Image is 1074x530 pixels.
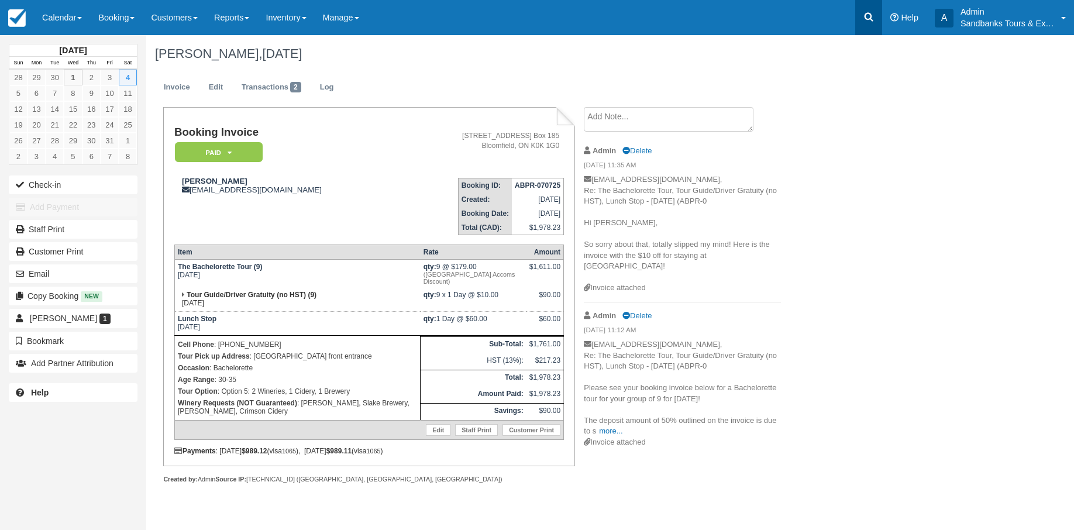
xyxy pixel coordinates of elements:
[584,283,781,294] div: Invoice attached
[424,263,436,271] strong: qty
[424,271,524,285] em: ([GEOGRAPHIC_DATA] Accoms Discount)
[59,46,87,55] strong: [DATE]
[178,350,417,362] p: : [GEOGRAPHIC_DATA] front entrance
[421,336,526,353] th: Sub-Total:
[421,387,526,404] th: Amount Paid:
[178,364,209,372] strong: Occasion
[584,325,781,338] em: [DATE] 11:12 AM
[119,149,137,164] a: 8
[101,149,119,164] a: 7
[81,291,102,301] span: New
[82,70,101,85] a: 2
[326,447,352,455] strong: $989.11
[424,291,436,299] strong: qty
[119,101,137,117] a: 18
[421,288,526,312] td: 9 x 1 Day @ $10.00
[458,178,512,193] th: Booking ID:
[163,475,574,484] div: Admin [TECHNICAL_ID] ([GEOGRAPHIC_DATA], [GEOGRAPHIC_DATA], [GEOGRAPHIC_DATA])
[46,149,64,164] a: 4
[961,6,1054,18] p: Admin
[101,133,119,149] a: 31
[526,387,564,404] td: $1,978.23
[101,85,119,101] a: 10
[155,47,943,61] h1: [PERSON_NAME],
[421,260,526,288] td: 9 @ $179.00
[182,177,247,185] strong: [PERSON_NAME]
[178,362,417,374] p: : Bachelorette
[421,370,526,387] th: Total:
[64,101,82,117] a: 15
[64,133,82,149] a: 29
[584,437,781,448] div: Invoice attached
[64,117,82,133] a: 22
[421,353,526,370] td: HST (13%):
[30,314,97,323] span: [PERSON_NAME]
[46,85,64,101] a: 7
[178,374,417,386] p: : 30-35
[9,70,27,85] a: 28
[526,353,564,370] td: $217.23
[82,85,101,101] a: 9
[215,476,246,483] strong: Source IP:
[593,146,616,155] strong: Admin
[119,57,137,70] th: Sat
[46,117,64,133] a: 21
[9,149,27,164] a: 2
[178,386,417,397] p: : Option 5: 2 Wineries, 1 Cidery, 1 Brewery
[421,404,526,421] th: Savings:
[622,311,652,320] a: Delete
[119,70,137,85] a: 4
[584,339,781,437] p: [EMAIL_ADDRESS][DOMAIN_NAME], Re: The Bachelorette Tour, Tour Guide/Driver Gratuity (no HST), Lun...
[458,221,512,235] th: Total (CAD):
[9,85,27,101] a: 5
[935,9,953,27] div: A
[99,314,111,324] span: 1
[9,220,137,239] a: Staff Print
[174,312,420,336] td: [DATE]
[290,82,301,92] span: 2
[31,388,49,397] b: Help
[405,131,559,151] address: [STREET_ADDRESS] Box 185 Bloomfield, ON K0K 1G0
[178,315,216,323] strong: Lunch Stop
[526,245,564,260] th: Amount
[46,133,64,149] a: 28
[27,70,46,85] a: 29
[529,291,560,308] div: $90.00
[9,242,137,261] a: Customer Print
[174,447,216,455] strong: Payments
[27,85,46,101] a: 6
[458,207,512,221] th: Booking Date:
[512,221,564,235] td: $1,978.23
[101,57,119,70] th: Fri
[27,101,46,117] a: 13
[526,336,564,353] td: $1,761.00
[9,117,27,133] a: 19
[178,376,215,384] strong: Age Range
[599,426,622,435] a: more...
[27,133,46,149] a: 27
[584,160,781,173] em: [DATE] 11:35 AM
[9,309,137,328] a: [PERSON_NAME] 1
[174,177,401,194] div: [EMAIL_ADDRESS][DOMAIN_NAME]
[526,404,564,421] td: $90.00
[178,263,262,271] strong: The Bachelorette Tour (9)
[961,18,1054,29] p: Sandbanks Tours & Experiences
[174,447,564,455] div: : [DATE] (visa ), [DATE] (visa )
[27,117,46,133] a: 20
[46,70,64,85] a: 30
[200,76,232,99] a: Edit
[174,142,259,163] a: Paid
[119,133,137,149] a: 1
[9,133,27,149] a: 26
[512,192,564,207] td: [DATE]
[178,399,297,407] strong: Winery Requests (NOT Guaranteed)
[82,149,101,164] a: 6
[82,117,101,133] a: 23
[163,476,198,483] strong: Created by:
[529,315,560,332] div: $60.00
[101,101,119,117] a: 17
[27,57,46,70] th: Mon
[64,85,82,101] a: 8
[502,424,560,436] a: Customer Print
[9,383,137,402] a: Help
